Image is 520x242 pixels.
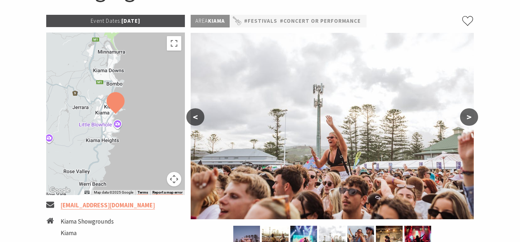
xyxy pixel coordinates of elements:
button: < [186,108,204,126]
img: Changing Tides Festival Goers - 1 [191,33,474,219]
button: Keyboard shortcuts [84,190,90,195]
span: Map data ©2025 Google [94,190,133,194]
a: #Festivals [244,17,277,26]
p: [DATE] [46,15,185,27]
span: Event Dates: [91,17,121,24]
a: #Concert or Performance [280,17,361,26]
a: Open this area in Google Maps (opens a new window) [48,186,72,195]
button: > [460,108,478,126]
a: Terms (opens in new tab) [138,190,148,195]
a: Report a map error [152,190,183,195]
button: Map camera controls [167,172,181,186]
p: Kiama [191,15,230,27]
li: Kiama [61,228,131,238]
li: Kiama Showgrounds [61,217,131,226]
span: Area [195,17,208,24]
img: Google [48,186,72,195]
button: Toggle fullscreen view [167,36,181,51]
a: [EMAIL_ADDRESS][DOMAIN_NAME] [61,201,155,209]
